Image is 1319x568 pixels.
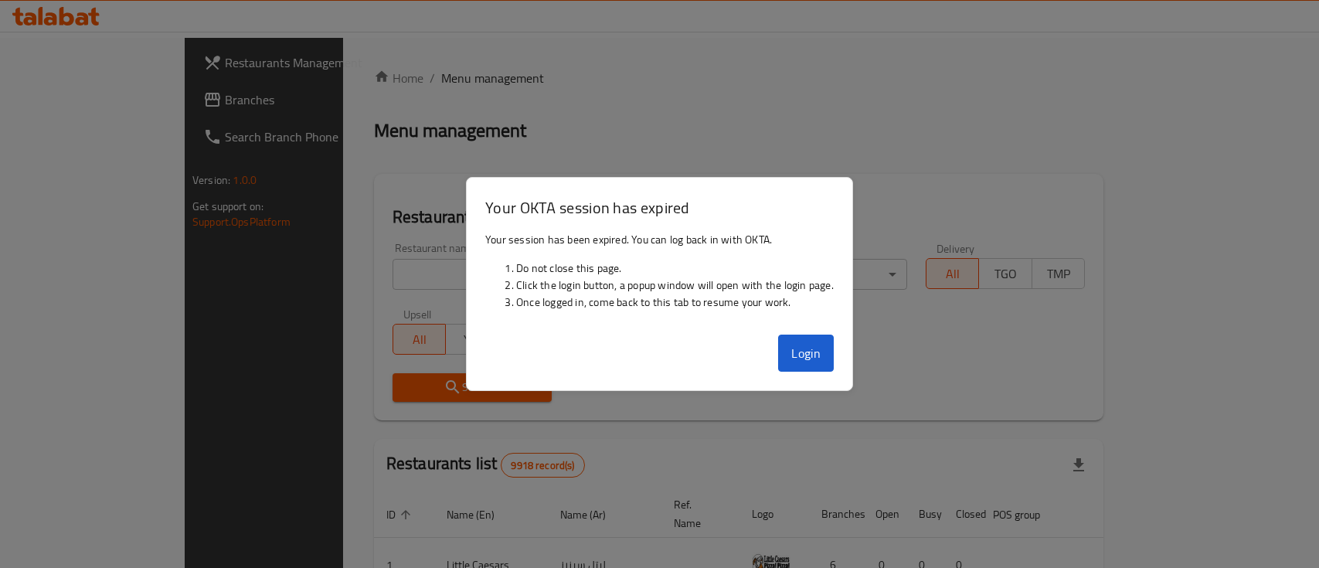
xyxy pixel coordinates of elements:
[778,335,834,372] button: Login
[516,277,834,294] li: Click the login button, a popup window will open with the login page.
[485,196,834,219] h3: Your OKTA session has expired
[467,225,852,328] div: Your session has been expired. You can log back in with OKTA.
[516,294,834,311] li: Once logged in, come back to this tab to resume your work.
[516,260,834,277] li: Do not close this page.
